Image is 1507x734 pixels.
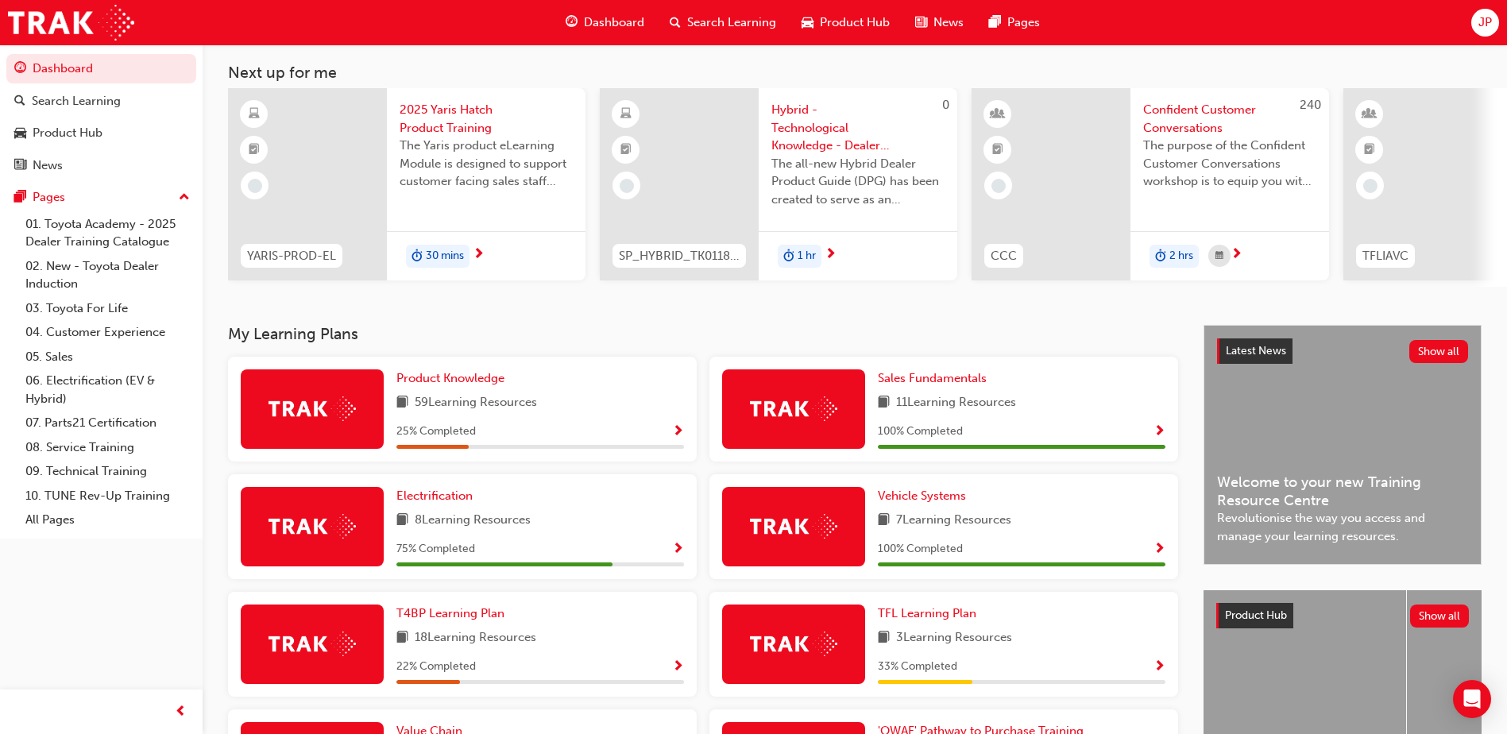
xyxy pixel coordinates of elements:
[1153,657,1165,677] button: Show Progress
[33,156,63,175] div: News
[1153,539,1165,559] button: Show Progress
[1143,137,1316,191] span: The purpose of the Confident Customer Conversations workshop is to equip you with tools to commun...
[1217,338,1468,364] a: Latest NewsShow all
[878,605,983,623] a: TFL Learning Plan
[473,248,485,262] span: next-icon
[14,159,26,173] span: news-icon
[396,369,511,388] a: Product Knowledge
[14,191,26,205] span: pages-icon
[6,87,196,116] a: Search Learning
[179,187,190,208] span: up-icon
[878,393,890,413] span: book-icon
[878,369,993,388] a: Sales Fundamentals
[878,540,963,558] span: 100 % Completed
[396,371,504,385] span: Product Knowledge
[1153,425,1165,439] span: Show Progress
[269,632,356,656] img: Trak
[269,396,356,421] img: Trak
[783,246,794,267] span: duration-icon
[19,459,196,484] a: 09. Technical Training
[992,104,1003,125] span: learningResourceType_INSTRUCTOR_LED-icon
[1217,473,1468,509] span: Welcome to your new Training Resource Centre
[687,14,776,32] span: Search Learning
[8,5,134,41] img: Trak
[248,179,262,193] span: learningRecordVerb_NONE-icon
[620,179,634,193] span: learningRecordVerb_NONE-icon
[878,606,976,620] span: TFL Learning Plan
[14,95,25,109] span: search-icon
[1453,680,1491,718] div: Open Intercom Messenger
[553,6,657,39] a: guage-iconDashboard
[878,658,957,676] span: 33 % Completed
[1410,605,1470,628] button: Show all
[976,6,1053,39] a: pages-iconPages
[396,511,408,531] span: book-icon
[902,6,976,39] a: news-iconNews
[412,246,423,267] span: duration-icon
[1226,344,1286,357] span: Latest News
[1216,603,1469,628] a: Product HubShow all
[820,14,890,32] span: Product Hub
[1364,104,1375,125] span: learningResourceType_INSTRUCTOR_LED-icon
[415,628,536,648] span: 18 Learning Resources
[1217,509,1468,545] span: Revolutionise the way you access and manage your learning resources.
[672,660,684,674] span: Show Progress
[1153,422,1165,442] button: Show Progress
[1169,247,1193,265] span: 2 hrs
[175,702,187,722] span: prev-icon
[620,140,632,160] span: booktick-icon
[878,371,987,385] span: Sales Fundamentals
[14,126,26,141] span: car-icon
[269,514,356,539] img: Trak
[396,423,476,441] span: 25 % Completed
[672,543,684,557] span: Show Progress
[6,51,196,183] button: DashboardSearch LearningProduct HubNews
[1300,98,1321,112] span: 240
[400,101,573,137] span: 2025 Yaris Hatch Product Training
[415,393,537,413] span: 59 Learning Resources
[19,369,196,411] a: 06. Electrification (EV & Hybrid)
[19,508,196,532] a: All Pages
[6,183,196,212] button: Pages
[600,88,957,280] a: 0SP_HYBRID_TK0118_DPGHybrid - Technological Knowledge - Dealer Product Guide (DPG) (04/2021)The a...
[400,137,573,191] span: The Yaris product eLearning Module is designed to support customer facing sales staff with introd...
[6,118,196,148] a: Product Hub
[19,345,196,369] a: 05. Sales
[33,188,65,207] div: Pages
[1007,14,1040,32] span: Pages
[396,540,475,558] span: 75 % Completed
[878,628,890,648] span: book-icon
[19,212,196,254] a: 01. Toyota Academy - 2025 Dealer Training Catalogue
[789,6,902,39] a: car-iconProduct Hub
[896,628,1012,648] span: 3 Learning Resources
[396,487,479,505] a: Electrification
[396,658,476,676] span: 22 % Completed
[396,628,408,648] span: book-icon
[1215,246,1223,266] span: calendar-icon
[750,514,837,539] img: Trak
[19,411,196,435] a: 07. Parts21 Certification
[19,254,196,296] a: 02. New - Toyota Dealer Induction
[657,6,789,39] a: search-iconSearch Learning
[584,14,644,32] span: Dashboard
[878,487,972,505] a: Vehicle Systems
[19,296,196,321] a: 03. Toyota For Life
[878,511,890,531] span: book-icon
[1364,140,1375,160] span: booktick-icon
[992,140,1003,160] span: booktick-icon
[1362,247,1408,265] span: TFLIAVC
[6,54,196,83] a: Dashboard
[933,14,964,32] span: News
[19,484,196,508] a: 10. TUNE Rev-Up Training
[6,151,196,180] a: News
[1231,248,1242,262] span: next-icon
[19,320,196,345] a: 04. Customer Experience
[1153,660,1165,674] span: Show Progress
[415,511,531,531] span: 8 Learning Resources
[896,393,1016,413] span: 11 Learning Resources
[750,396,837,421] img: Trak
[991,179,1006,193] span: learningRecordVerb_NONE-icon
[798,247,816,265] span: 1 hr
